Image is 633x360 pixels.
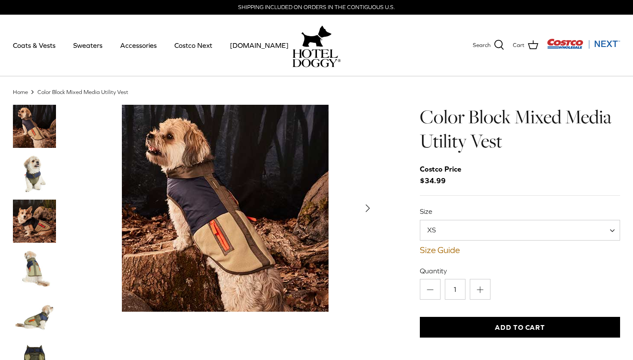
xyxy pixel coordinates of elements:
[473,40,504,51] a: Search
[420,163,470,187] span: $34.99
[358,199,377,218] button: Next
[13,294,56,338] a: Thumbnail Link
[420,220,620,241] span: XS
[420,245,620,255] a: Size Guide
[13,105,56,148] img: tan dog wearing a blue & brown vest
[13,247,56,290] a: Thumbnail Link
[513,40,538,51] a: Cart
[547,38,620,49] img: Costco Next
[420,163,461,175] div: Costco Price
[292,23,341,67] a: hoteldoggy.com hoteldoggycom
[420,266,620,275] label: Quantity
[65,31,110,60] a: Sweaters
[5,31,63,60] a: Coats & Vests
[473,41,490,50] span: Search
[301,23,332,49] img: hoteldoggy.com
[445,279,465,300] input: Quantity
[13,88,28,95] a: Home
[13,152,56,195] a: Thumbnail Link
[37,88,128,95] a: Color Block Mixed Media Utility Vest
[420,105,620,153] h1: Color Block Mixed Media Utility Vest
[13,105,56,148] a: Thumbnail Link
[73,105,377,312] a: Show Gallery
[13,88,620,96] nav: Breadcrumbs
[292,49,341,67] img: hoteldoggycom
[513,41,524,50] span: Cart
[122,105,329,312] img: tan dog wearing a blue & brown vest
[547,44,620,50] a: Visit Costco Next
[112,31,164,60] a: Accessories
[222,31,296,60] a: [DOMAIN_NAME]
[420,225,453,235] span: XS
[420,317,620,338] button: Add to Cart
[13,200,56,243] a: Thumbnail Link
[167,31,220,60] a: Costco Next
[420,207,620,216] label: Size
